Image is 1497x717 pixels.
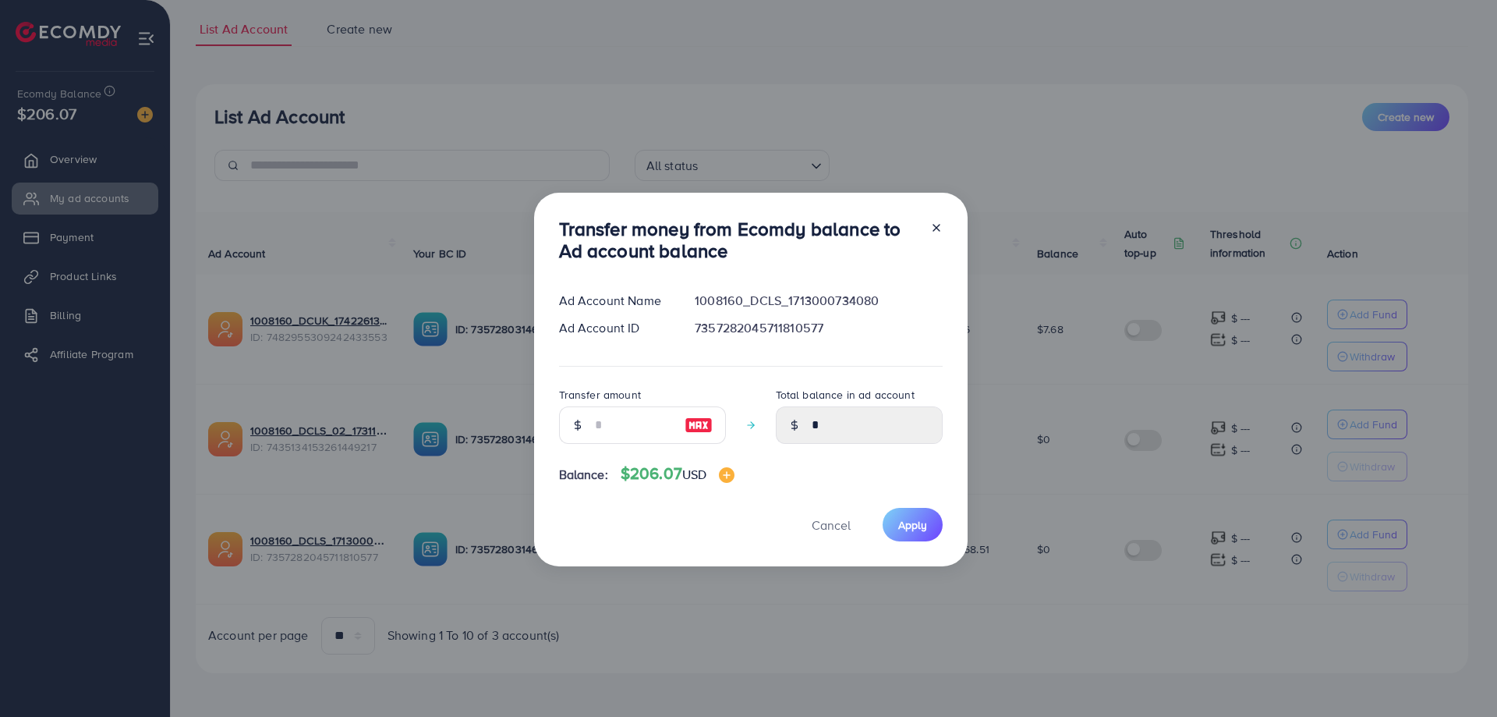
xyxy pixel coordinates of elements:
[682,292,954,310] div: 1008160_DCLS_1713000734080
[682,319,954,337] div: 7357282045711810577
[559,387,641,403] label: Transfer amount
[812,516,851,534] span: Cancel
[1431,647,1485,705] iframe: Chat
[682,466,706,483] span: USD
[621,464,735,484] h4: $206.07
[792,508,870,541] button: Cancel
[776,387,915,403] label: Total balance in ad account
[883,508,943,541] button: Apply
[559,466,608,484] span: Balance:
[719,467,734,483] img: image
[559,218,918,263] h3: Transfer money from Ecomdy balance to Ad account balance
[898,517,927,533] span: Apply
[547,292,683,310] div: Ad Account Name
[547,319,683,337] div: Ad Account ID
[685,416,713,435] img: image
